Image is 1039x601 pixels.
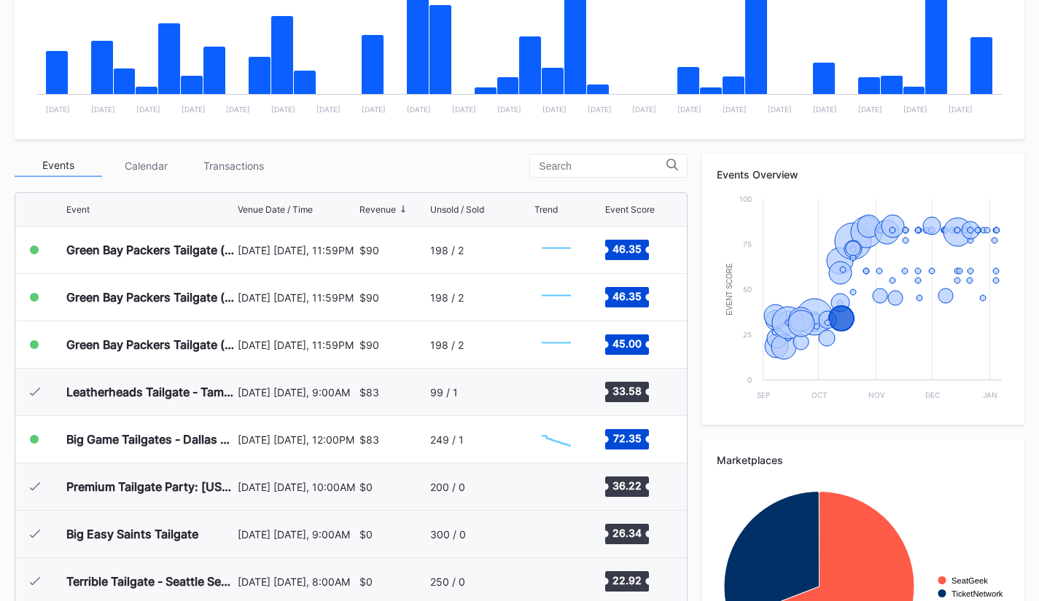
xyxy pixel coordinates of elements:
[858,105,882,114] text: [DATE]
[952,589,1003,598] text: TicketNetwork
[949,105,973,114] text: [DATE]
[952,576,988,585] text: SeatGeek
[757,390,770,399] text: Sep
[136,105,160,114] text: [DATE]
[359,339,379,351] div: $90
[430,433,464,446] div: 249 / 1
[430,386,458,398] div: 99 / 1
[66,243,234,257] div: Green Bay Packers Tailgate (Carolina Panthers at Green Bay Packers)
[452,105,476,114] text: [DATE]
[430,244,464,256] div: 198 / 2
[407,105,431,114] text: [DATE]
[430,339,464,351] div: 198 / 2
[66,337,234,352] div: Green Bay Packers Tailgate (Philadelphia Eagles at Green Bay Packers)
[613,432,642,444] text: 72.35
[497,105,521,114] text: [DATE]
[542,105,567,114] text: [DATE]
[238,386,355,398] div: [DATE] [DATE], 9:00AM
[747,375,752,384] text: 0
[359,433,379,446] div: $83
[66,479,234,494] div: Premium Tailgate Party: [US_STATE] Commanders vs. [US_STATE] Giants
[534,563,578,600] svg: Chart title
[238,291,355,304] div: [DATE] [DATE], 11:59PM
[868,390,885,399] text: Nov
[66,574,234,589] div: Terrible Tailgate - Seattle Seahawks at Pittsburgh Steelers
[66,204,90,215] div: Event
[903,105,927,114] text: [DATE]
[743,330,752,339] text: 25
[359,481,373,493] div: $0
[612,527,642,539] text: 26.34
[316,105,341,114] text: [DATE]
[534,421,578,457] svg: Chart title
[271,105,295,114] text: [DATE]
[743,285,752,294] text: 50
[238,528,355,541] div: [DATE] [DATE], 9:00AM
[238,339,355,351] div: [DATE] [DATE], 11:59PM
[588,105,612,114] text: [DATE]
[182,105,206,114] text: [DATE]
[91,105,115,114] text: [DATE]
[677,105,701,114] text: [DATE]
[190,154,277,177] div: Transactions
[66,385,234,399] div: Leatherheads Tailgate - Tampa Bay Buccaneers vs Philadelphia Eagles
[768,105,792,114] text: [DATE]
[359,244,379,256] div: $90
[723,105,747,114] text: [DATE]
[66,432,234,447] div: Big Game Tailgates - Dallas Cowboys Vs [US_STATE] Commanders
[534,232,578,268] svg: Chart title
[430,204,484,215] div: Unsold / Sold
[612,574,642,586] text: 22.92
[238,433,355,446] div: [DATE] [DATE], 12:00PM
[226,105,250,114] text: [DATE]
[430,481,465,493] div: 200 / 0
[430,291,464,304] div: 198 / 2
[359,291,379,304] div: $90
[359,386,379,398] div: $83
[238,244,355,256] div: [DATE] [DATE], 11:59PM
[46,105,70,114] text: [DATE]
[739,195,752,203] text: 100
[612,385,642,397] text: 33.58
[717,454,1010,466] div: Marketplaces
[102,154,190,177] div: Calendar
[534,279,578,315] svg: Chart title
[359,528,373,541] div: $0
[238,481,355,493] div: [DATE] [DATE], 10:00AM
[238,204,313,215] div: Venue Date / Time
[743,240,752,248] text: 75
[539,160,666,172] input: Search
[925,390,940,399] text: Dec
[612,290,642,302] text: 46.35
[534,468,578,505] svg: Chart title
[66,290,234,305] div: Green Bay Packers Tailgate (Chicago Bears at Green Bay Packers)
[812,390,827,399] text: Oct
[612,243,642,255] text: 46.35
[612,479,642,492] text: 36.22
[983,390,997,399] text: Jan
[430,528,466,541] div: 300 / 0
[15,154,102,177] div: Events
[362,105,386,114] text: [DATE]
[725,263,733,315] text: Event Score
[534,204,558,215] div: Trend
[359,204,396,215] div: Revenue
[717,192,1009,410] svg: Chart title
[430,576,465,588] div: 250 / 0
[632,105,656,114] text: [DATE]
[534,516,578,552] svg: Chart title
[717,168,1010,181] div: Events Overview
[534,326,578,363] svg: Chart title
[605,204,655,215] div: Event Score
[813,105,837,114] text: [DATE]
[534,374,578,410] svg: Chart title
[66,527,198,541] div: Big Easy Saints Tailgate
[238,576,355,588] div: [DATE] [DATE], 8:00AM
[612,337,642,350] text: 45.00
[359,576,373,588] div: $0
